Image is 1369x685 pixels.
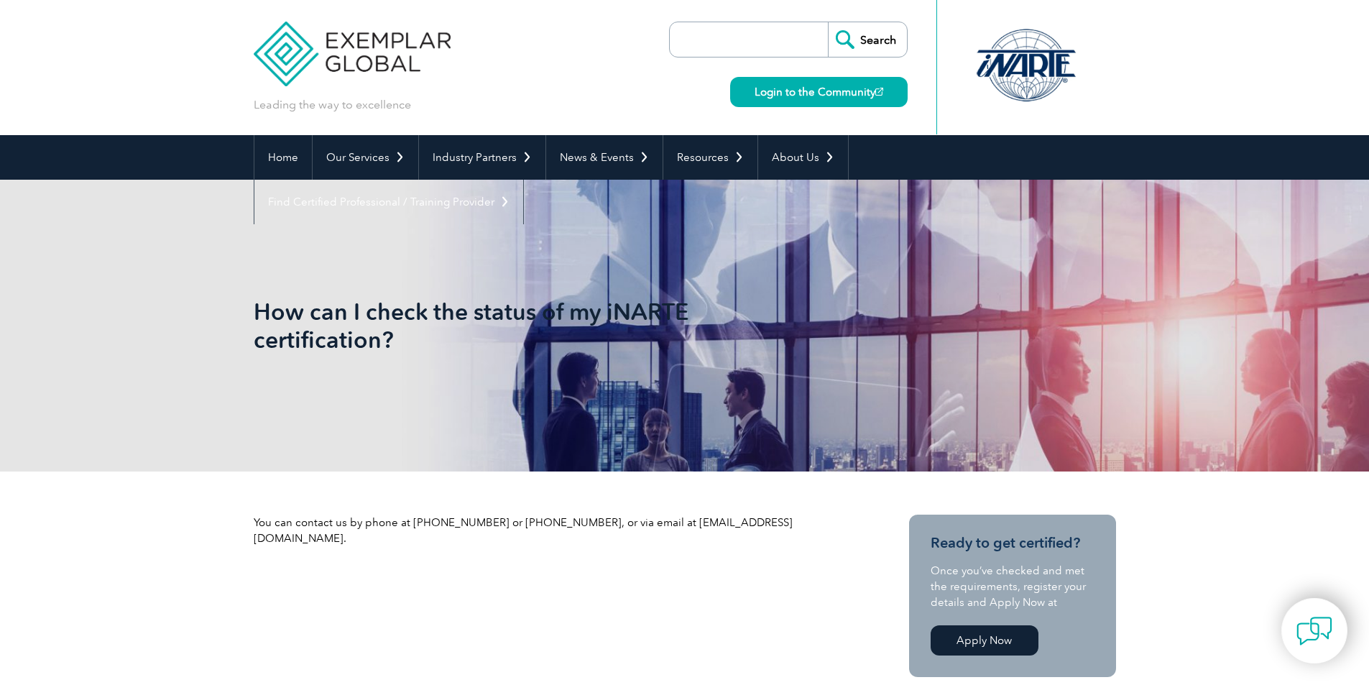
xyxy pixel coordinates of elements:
[313,135,418,180] a: Our Services
[546,135,663,180] a: News & Events
[1296,613,1332,649] img: contact-chat.png
[828,22,907,57] input: Search
[931,625,1038,656] a: Apply Now
[931,534,1094,552] h3: Ready to get certified?
[254,515,857,546] p: You can contact us by phone at [PHONE_NUMBER] or [PHONE_NUMBER], or via email at [EMAIL_ADDRESS][...
[254,180,523,224] a: Find Certified Professional / Training Provider
[254,97,411,113] p: Leading the way to excellence
[254,298,806,354] h1: How can I check the status of my iNARTE certification?
[875,88,883,96] img: open_square.png
[758,135,848,180] a: About Us
[931,563,1094,610] p: Once you’ve checked and met the requirements, register your details and Apply Now at
[663,135,757,180] a: Resources
[254,135,312,180] a: Home
[419,135,545,180] a: Industry Partners
[730,77,908,107] a: Login to the Community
